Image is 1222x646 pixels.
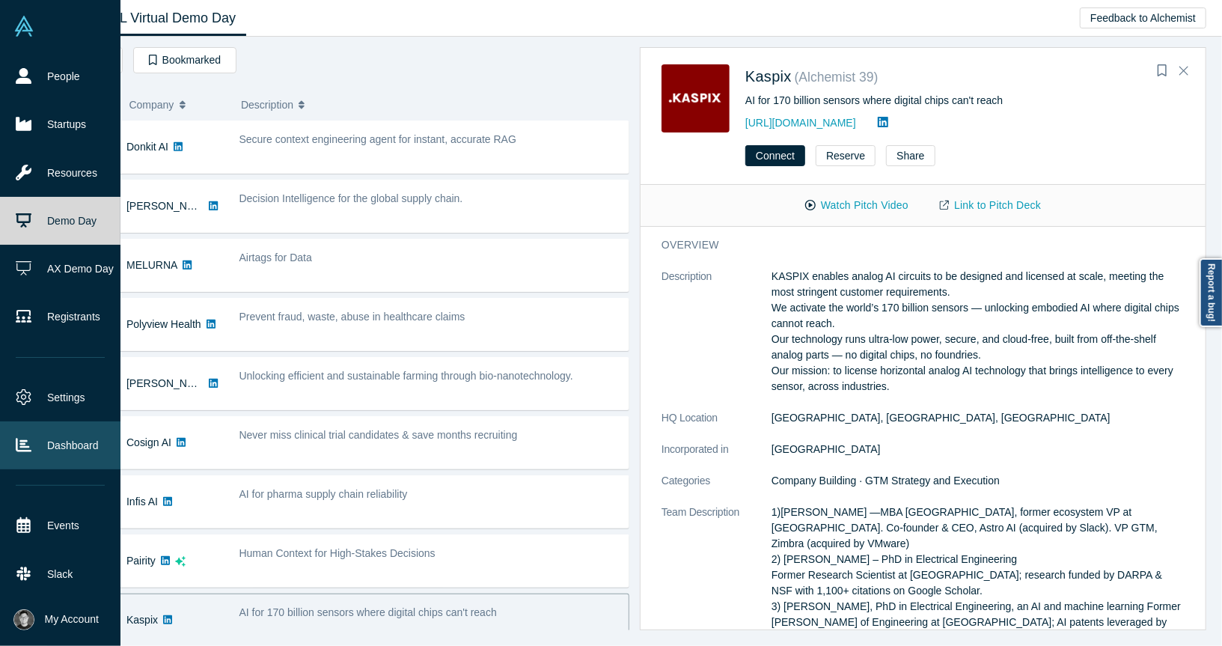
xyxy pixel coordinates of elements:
[886,145,935,166] button: Share
[63,1,246,36] a: Class XL Virtual Demo Day
[126,555,156,567] a: Pairity
[129,89,226,121] button: Company
[662,237,1164,253] h3: overview
[662,442,772,473] dt: Incorporated in
[789,192,924,219] button: Watch Pitch Video
[239,133,516,145] span: Secure context engineering agent for instant, accurate RAG
[241,89,619,121] button: Description
[772,475,1000,487] span: Company Building · GTM Strategy and Execution
[1152,61,1173,82] button: Bookmark
[924,192,1057,219] a: Link to Pitch Deck
[1200,258,1222,327] a: Report a bug!
[239,488,408,500] span: AI for pharma supply chain reliability
[795,70,879,85] small: ( Alchemist 39 )
[239,429,518,441] span: Never miss clinical trial candidates & save months recruiting
[662,64,730,132] img: Kaspix's Logo
[745,93,1185,109] div: AI for 170 billion sensors where digital chips can't reach
[772,442,1185,457] dd: [GEOGRAPHIC_DATA]
[126,200,213,212] a: [PERSON_NAME]
[239,547,436,559] span: Human Context for High-Stakes Decisions
[133,47,236,73] button: Bookmarked
[13,609,99,630] button: My Account
[126,496,158,508] a: Infis AI
[745,117,856,129] a: [URL][DOMAIN_NAME]
[239,606,497,618] span: AI for 170 billion sensors where digital chips can't reach
[745,68,792,85] a: Kaspix
[45,612,99,627] span: My Account
[239,311,465,323] span: Prevent fraud, waste, abuse in healthcare claims
[126,141,168,153] a: Donkit AI
[239,252,312,263] span: Airtags for Data
[816,145,876,166] button: Reserve
[662,410,772,442] dt: HQ Location
[241,89,293,121] span: Description
[1080,7,1206,28] button: Feedback to Alchemist
[13,609,34,630] img: Luke Kim's Account
[175,556,186,567] svg: dsa ai sparkles
[126,614,158,626] a: Kaspix
[13,16,34,37] img: Alchemist Vault Logo
[239,370,573,382] span: Unlocking efficient and sustainable farming through bio-nanotechnology.
[772,410,1185,426] dd: [GEOGRAPHIC_DATA], [GEOGRAPHIC_DATA], [GEOGRAPHIC_DATA]
[126,377,213,389] a: [PERSON_NAME]
[662,473,772,505] dt: Categories
[662,269,772,410] dt: Description
[129,89,174,121] span: Company
[772,269,1185,394] p: KASPIX enables analog AI circuits to be designed and licensed at scale, meeting the most stringen...
[745,145,805,166] button: Connect
[126,318,201,330] a: Polyview Health
[1173,59,1195,83] button: Close
[239,192,463,204] span: Decision Intelligence for the global supply chain.
[126,436,171,448] a: Cosign AI
[126,259,177,271] a: MELURNA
